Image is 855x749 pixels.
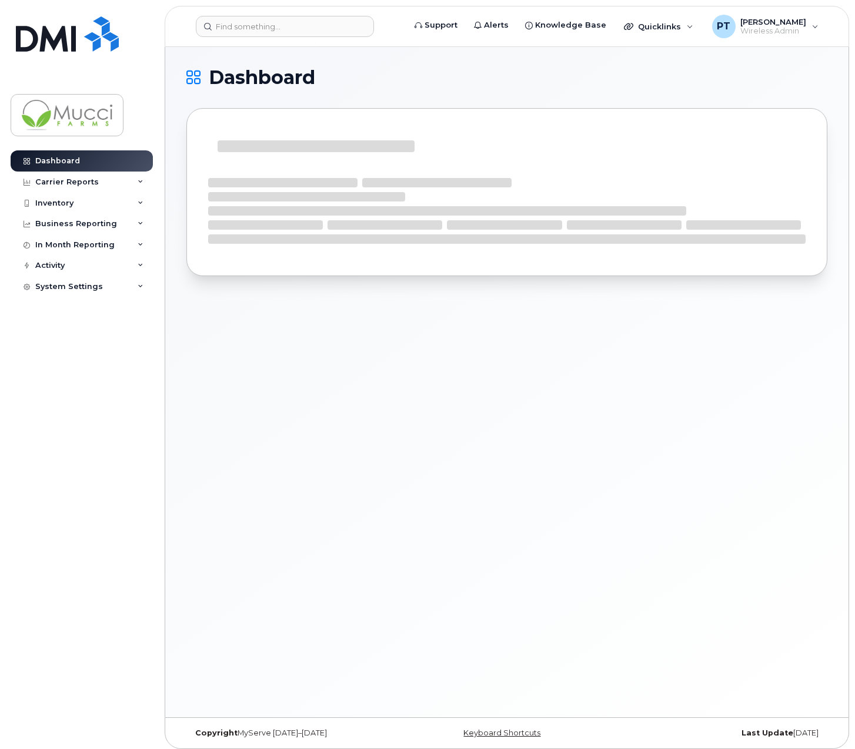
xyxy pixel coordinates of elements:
[209,69,315,86] span: Dashboard
[463,728,540,737] a: Keyboard Shortcuts
[186,728,400,738] div: MyServe [DATE]–[DATE]
[195,728,238,737] strong: Copyright
[614,728,827,738] div: [DATE]
[742,728,793,737] strong: Last Update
